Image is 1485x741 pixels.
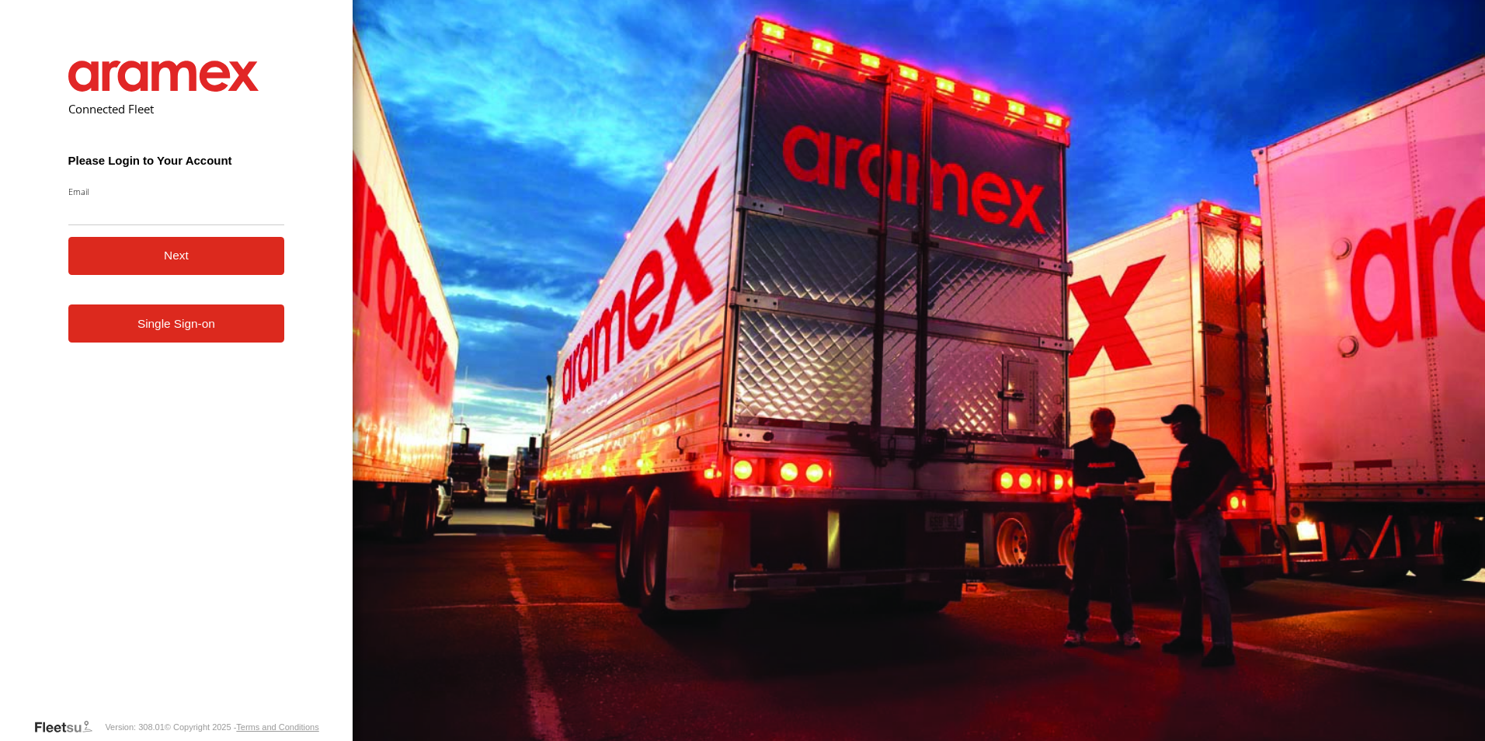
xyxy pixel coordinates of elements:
[68,101,285,117] h2: Connected Fleet
[165,722,319,732] div: © Copyright 2025 -
[68,61,259,92] img: Aramex
[68,237,285,275] button: Next
[105,722,164,732] div: Version: 308.01
[68,186,285,197] label: Email
[68,154,285,167] h3: Please Login to Your Account
[33,719,105,735] a: Visit our Website
[68,304,285,343] a: Single Sign-on
[236,722,318,732] a: Terms and Conditions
